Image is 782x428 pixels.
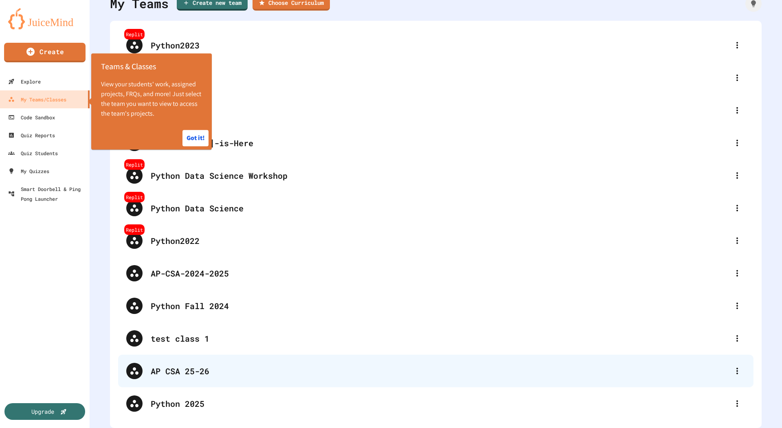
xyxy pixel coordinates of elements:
div: Replit [124,192,145,202]
div: P2-AP-CSA [151,104,729,116]
div: Python Data Science [151,202,729,214]
div: Replit [124,224,145,235]
p: View your students' work, assigned projects, FRQs, and more! Just select the team you want to vie... [101,79,202,119]
div: Upgrade [31,407,54,416]
a: Create [4,43,86,62]
div: My Quizzes [8,166,49,176]
div: Python Fall 2024 [118,290,753,322]
button: Got it! [182,130,209,146]
div: Replit [124,159,145,170]
div: Python Fall 2024 [151,300,729,312]
div: Replit [124,29,145,40]
div: Python Data Science Workshop [151,169,729,182]
div: AP-CSA-2024-2025 [118,257,753,290]
div: ReplitP3-AP-CSA [118,61,753,94]
div: ReplitPython2023 [118,29,753,61]
div: Python2022 [151,235,729,247]
img: logo-orange.svg [8,8,81,29]
div: ReplitPython Data Science [118,192,753,224]
div: Python2023 [151,39,729,51]
div: test class 1 [118,322,753,355]
div: ReplitPython2022 [118,224,753,257]
div: Quiz Reports [8,130,55,140]
div: Python 2025 [118,387,753,420]
div: AP-CSA-2024-2025 [151,267,729,279]
div: AP CSA 25-26 [118,355,753,387]
div: Smart Doorbell & Ping Pong Launcher [8,184,86,204]
div: test class 1 [151,332,729,345]
div: AP CSA 25-26 [151,365,729,377]
div: ReplitPython Data Science Workshop [118,159,753,192]
div: Quiz Students [8,148,58,158]
div: [PERSON_NAME]-is-Here [151,137,729,149]
div: Code Sandbox [8,112,55,122]
div: Explore [8,77,41,86]
div: P3-AP-CSA [151,72,729,84]
div: Replit[PERSON_NAME]-is-Here [118,127,753,159]
h2: Teams & Classes [91,53,212,79]
div: Python 2025 [151,397,729,410]
div: My Teams/Classes [8,94,66,104]
div: ReplitP2-AP-CSA [118,94,753,127]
